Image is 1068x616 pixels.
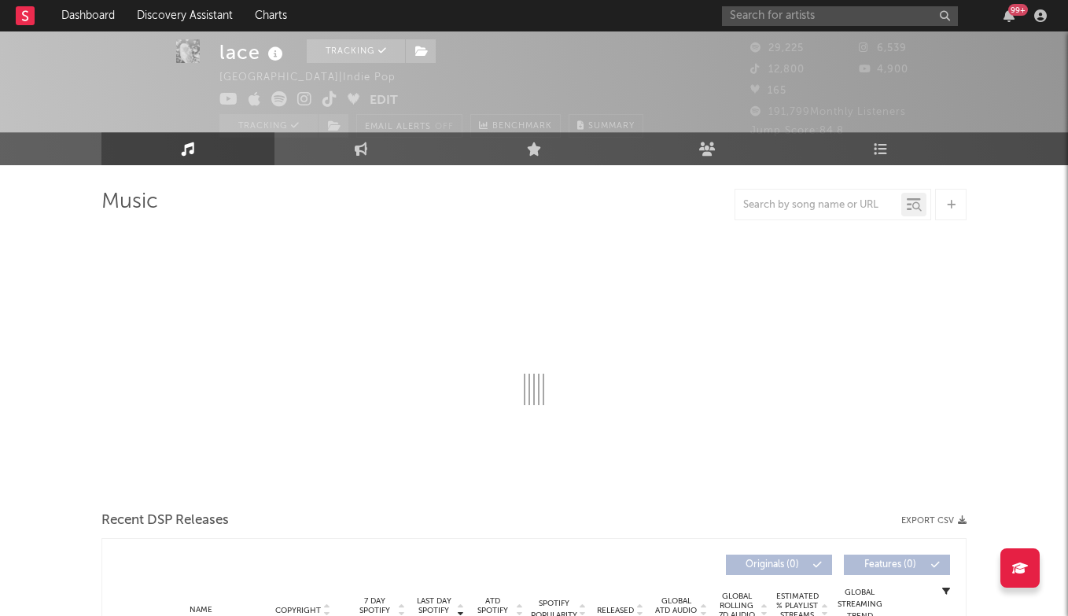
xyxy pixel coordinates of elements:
span: Originals ( 0 ) [736,560,808,570]
span: 191,799 Monthly Listeners [750,107,906,117]
button: Tracking [219,114,318,138]
span: Summary [588,122,635,131]
span: Released [597,606,634,615]
em: Off [435,123,454,131]
input: Search for artists [722,6,958,26]
button: Tracking [307,39,405,63]
button: Export CSV [901,516,967,526]
div: Name [149,604,252,616]
button: Features(0) [844,555,950,575]
button: Originals(0) [726,555,832,575]
div: [GEOGRAPHIC_DATA] | Indie Pop [219,68,414,87]
span: 4,900 [859,65,908,75]
button: 99+ [1004,9,1015,22]
button: Email AlertsOff [356,114,462,138]
span: 12,800 [750,65,805,75]
span: Features ( 0 ) [854,560,926,570]
span: Jump Score: 84.8 [750,126,844,136]
div: lace [219,39,287,65]
button: Edit [370,91,398,111]
span: Benchmark [492,117,552,136]
button: Summary [569,114,643,138]
div: 99 + [1008,4,1028,16]
span: 6,539 [859,43,907,53]
input: Search by song name or URL [735,199,901,212]
span: 165 [750,86,786,96]
a: Benchmark [470,114,561,138]
span: Copyright [275,606,321,615]
span: 29,225 [750,43,804,53]
span: Recent DSP Releases [101,511,229,530]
